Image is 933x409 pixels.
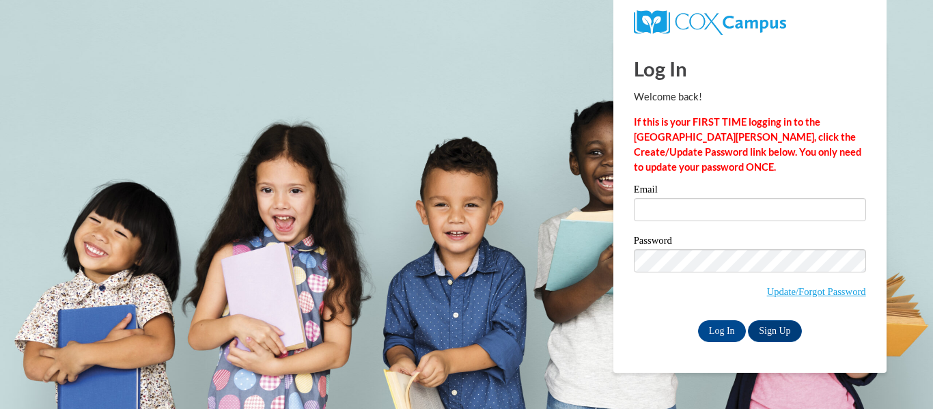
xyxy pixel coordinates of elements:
[634,55,866,83] h1: Log In
[634,116,861,173] strong: If this is your FIRST TIME logging in to the [GEOGRAPHIC_DATA][PERSON_NAME], click the Create/Upd...
[634,16,786,27] a: COX Campus
[767,286,866,297] a: Update/Forgot Password
[698,320,746,342] input: Log In
[634,236,866,249] label: Password
[748,320,801,342] a: Sign Up
[634,89,866,104] p: Welcome back!
[634,184,866,198] label: Email
[634,10,786,35] img: COX Campus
